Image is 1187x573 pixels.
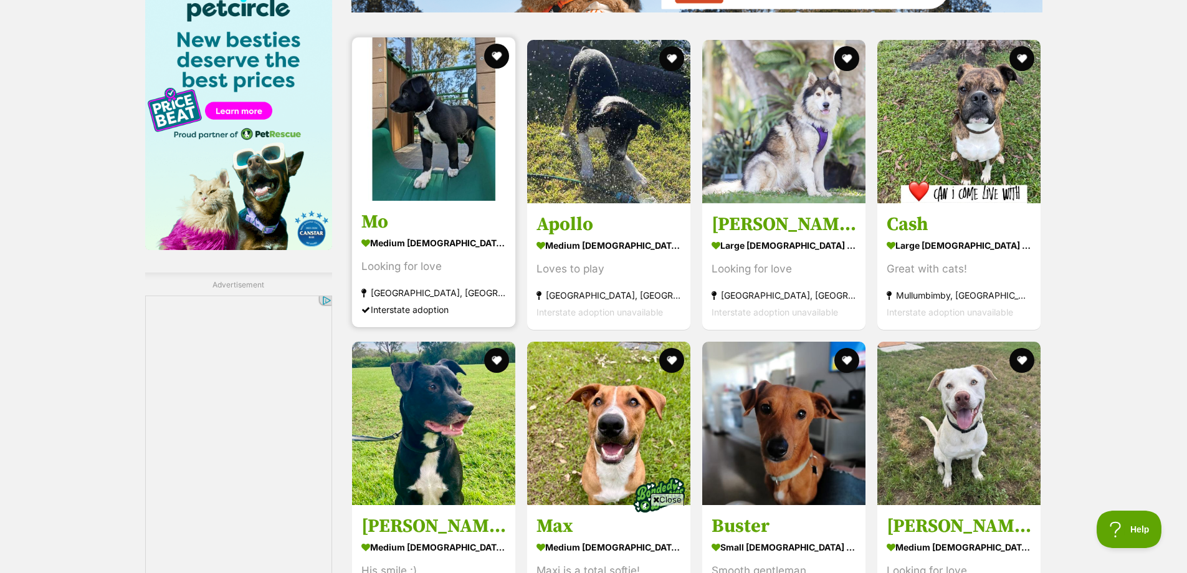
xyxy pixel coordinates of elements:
[484,348,509,373] button: favourite
[651,493,684,506] span: Close
[352,37,515,201] img: Mo - Border Collie Dog
[659,46,684,71] button: favourite
[702,342,865,505] img: Buster - Dachshund Dog
[659,348,684,373] button: favourite
[352,342,515,505] img: Hugo - Australian Kelpie Dog
[887,514,1031,538] h3: [PERSON_NAME]
[712,213,856,236] h3: [PERSON_NAME]
[877,203,1041,330] a: Cash large [DEMOGRAPHIC_DATA] Dog Great with cats! Mullumbimby, [GEOGRAPHIC_DATA] Interstate adop...
[712,287,856,304] strong: [GEOGRAPHIC_DATA], [GEOGRAPHIC_DATA]
[712,261,856,277] div: Looking for love
[527,40,690,203] img: Apollo - Australian Kelpie Dog
[361,514,506,538] h3: [PERSON_NAME]
[877,40,1041,203] img: Cash - Boxer Dog
[527,342,690,505] img: Max - Australian Kelpie Dog
[361,538,506,556] strong: medium [DEMOGRAPHIC_DATA] Dog
[361,284,506,301] strong: [GEOGRAPHIC_DATA], [GEOGRAPHIC_DATA]
[536,307,663,317] span: Interstate adoption unavailable
[877,342,1041,505] img: Knox - Labrador Retriever Dog
[712,307,838,317] span: Interstate adoption unavailable
[887,287,1031,304] strong: Mullumbimby, [GEOGRAPHIC_DATA]
[887,538,1031,556] strong: medium [DEMOGRAPHIC_DATA] Dog
[361,301,506,318] div: Interstate adoption
[536,213,681,236] h3: Apollo
[1097,511,1162,548] iframe: Help Scout Beacon - Open
[367,511,821,567] iframe: Advertisement
[834,46,859,71] button: favourite
[352,201,515,327] a: Mo medium [DEMOGRAPHIC_DATA] Dog Looking for love [GEOGRAPHIC_DATA], [GEOGRAPHIC_DATA] Interstate...
[887,236,1031,254] strong: large [DEMOGRAPHIC_DATA] Dog
[361,210,506,234] h3: Mo
[1010,46,1035,71] button: favourite
[361,258,506,275] div: Looking for love
[1010,348,1035,373] button: favourite
[887,213,1031,236] h3: Cash
[702,40,865,203] img: Valko - Alaskan Malamute Dog
[361,234,506,252] strong: medium [DEMOGRAPHIC_DATA] Dog
[887,307,1013,317] span: Interstate adoption unavailable
[712,236,856,254] strong: large [DEMOGRAPHIC_DATA] Dog
[887,261,1031,277] div: Great with cats!
[628,464,690,526] img: bonded besties
[536,236,681,254] strong: medium [DEMOGRAPHIC_DATA] Dog
[536,261,681,277] div: Loves to play
[834,348,859,373] button: favourite
[702,203,865,330] a: [PERSON_NAME] large [DEMOGRAPHIC_DATA] Dog Looking for love [GEOGRAPHIC_DATA], [GEOGRAPHIC_DATA] ...
[484,44,509,69] button: favourite
[527,203,690,330] a: Apollo medium [DEMOGRAPHIC_DATA] Dog Loves to play [GEOGRAPHIC_DATA], [GEOGRAPHIC_DATA] Interstat...
[536,287,681,304] strong: [GEOGRAPHIC_DATA], [GEOGRAPHIC_DATA]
